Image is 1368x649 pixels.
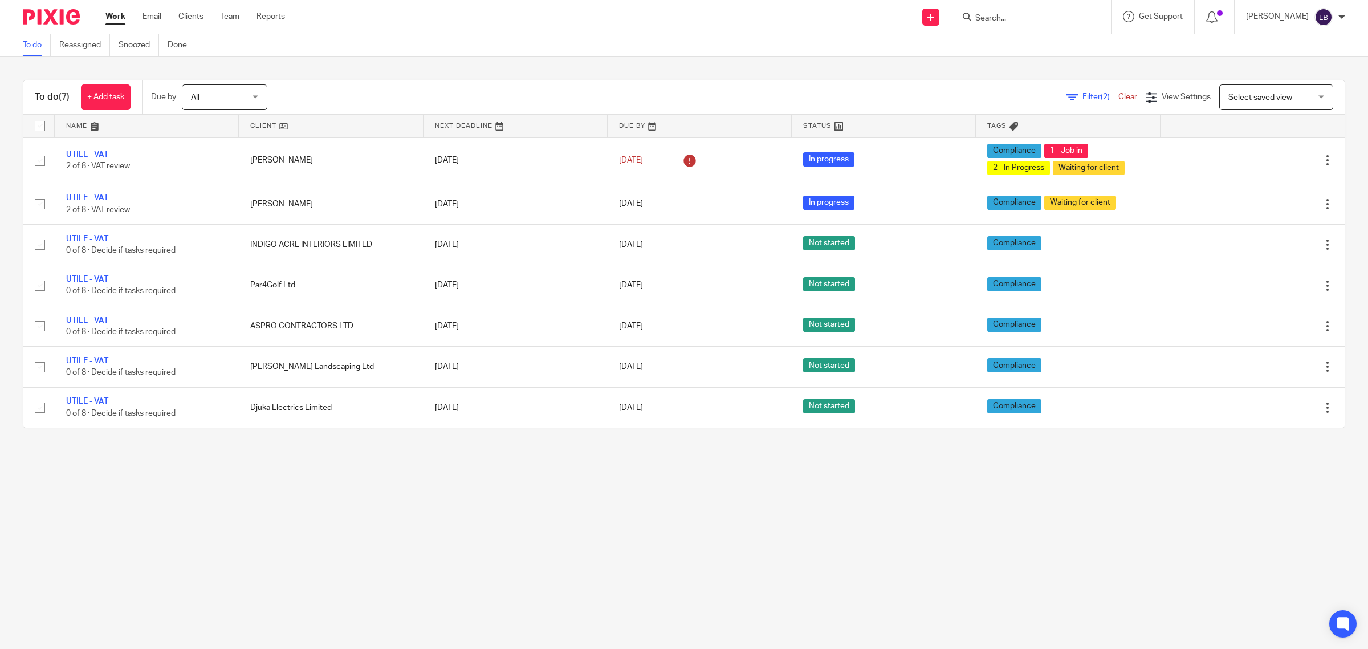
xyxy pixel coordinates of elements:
[803,318,855,332] span: Not started
[1044,144,1088,158] span: 1 - Job in
[239,184,423,224] td: [PERSON_NAME]
[142,11,161,22] a: Email
[1246,11,1309,22] p: [PERSON_NAME]
[987,144,1041,158] span: Compliance
[239,265,423,306] td: Par4Golf Ltd
[239,347,423,387] td: [PERSON_NAME] Landscaping Ltd
[1162,93,1211,101] span: View Settings
[239,224,423,265] td: INDIGO ACRE INTERIORS LIMITED
[81,84,131,110] a: + Add task
[66,369,176,377] span: 0 of 8 · Decide if tasks required
[987,358,1041,372] span: Compliance
[59,92,70,102] span: (7)
[424,347,608,387] td: [DATE]
[151,91,176,103] p: Due by
[424,387,608,428] td: [DATE]
[1044,196,1116,210] span: Waiting for client
[239,387,423,428] td: Djuka Electrics Limited
[66,357,108,365] a: UTILE - VAT
[66,287,176,295] span: 0 of 8 · Decide if tasks required
[987,196,1041,210] span: Compliance
[66,409,176,417] span: 0 of 8 · Decide if tasks required
[619,281,643,289] span: [DATE]
[59,34,110,56] a: Reassigned
[424,224,608,265] td: [DATE]
[239,306,423,346] td: ASPRO CONTRACTORS LTD
[987,123,1007,129] span: Tags
[66,397,108,405] a: UTILE - VAT
[619,200,643,208] span: [DATE]
[239,137,423,184] td: [PERSON_NAME]
[987,277,1041,291] span: Compliance
[803,399,855,413] span: Not started
[66,163,130,171] span: 2 of 8 · VAT review
[23,9,80,25] img: Pixie
[424,184,608,224] td: [DATE]
[987,161,1050,175] span: 2 - In Progress
[803,152,854,167] span: In progress
[619,241,643,249] span: [DATE]
[23,34,51,56] a: To do
[987,399,1041,413] span: Compliance
[619,404,643,412] span: [DATE]
[66,246,176,254] span: 0 of 8 · Decide if tasks required
[66,151,108,159] a: UTILE - VAT
[66,206,130,214] span: 2 of 8 · VAT review
[803,236,855,250] span: Not started
[1139,13,1183,21] span: Get Support
[221,11,239,22] a: Team
[987,318,1041,332] span: Compliance
[119,34,159,56] a: Snoozed
[424,306,608,346] td: [DATE]
[1082,93,1118,101] span: Filter
[619,363,643,371] span: [DATE]
[66,275,108,283] a: UTILE - VAT
[424,265,608,306] td: [DATE]
[35,91,70,103] h1: To do
[191,94,199,102] span: All
[974,14,1077,24] input: Search
[66,317,108,324] a: UTILE - VAT
[803,358,855,372] span: Not started
[424,137,608,184] td: [DATE]
[803,196,854,210] span: In progress
[1053,161,1125,175] span: Waiting for client
[1314,8,1333,26] img: svg%3E
[1118,93,1137,101] a: Clear
[619,322,643,330] span: [DATE]
[987,236,1041,250] span: Compliance
[1228,94,1292,102] span: Select saved view
[803,277,855,291] span: Not started
[66,235,108,243] a: UTILE - VAT
[105,11,125,22] a: Work
[619,156,643,164] span: [DATE]
[66,194,108,202] a: UTILE - VAT
[1101,93,1110,101] span: (2)
[66,328,176,336] span: 0 of 8 · Decide if tasks required
[178,11,203,22] a: Clients
[168,34,196,56] a: Done
[256,11,285,22] a: Reports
